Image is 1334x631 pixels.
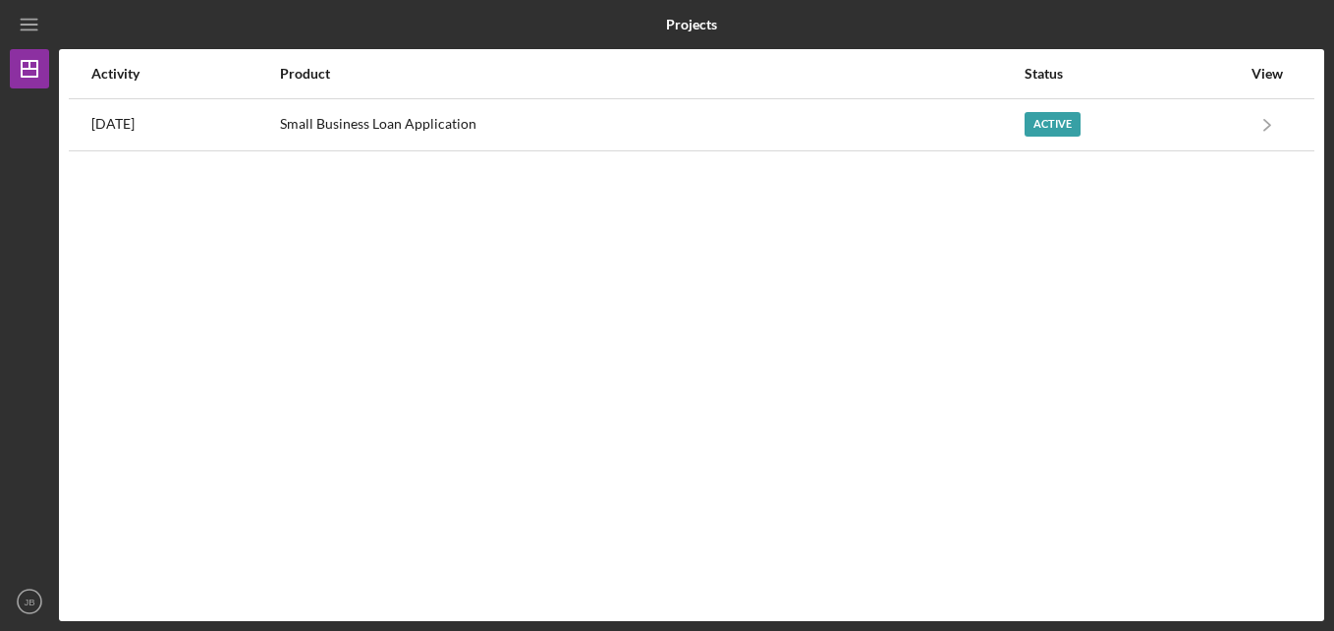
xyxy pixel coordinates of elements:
[91,66,278,82] div: Activity
[1025,112,1081,137] div: Active
[280,100,1024,149] div: Small Business Loan Application
[280,66,1024,82] div: Product
[1025,66,1241,82] div: Status
[666,17,717,32] b: Projects
[91,116,135,132] time: 2025-08-07 15:42
[10,582,49,621] button: JB
[24,597,34,607] text: JB
[1243,66,1292,82] div: View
